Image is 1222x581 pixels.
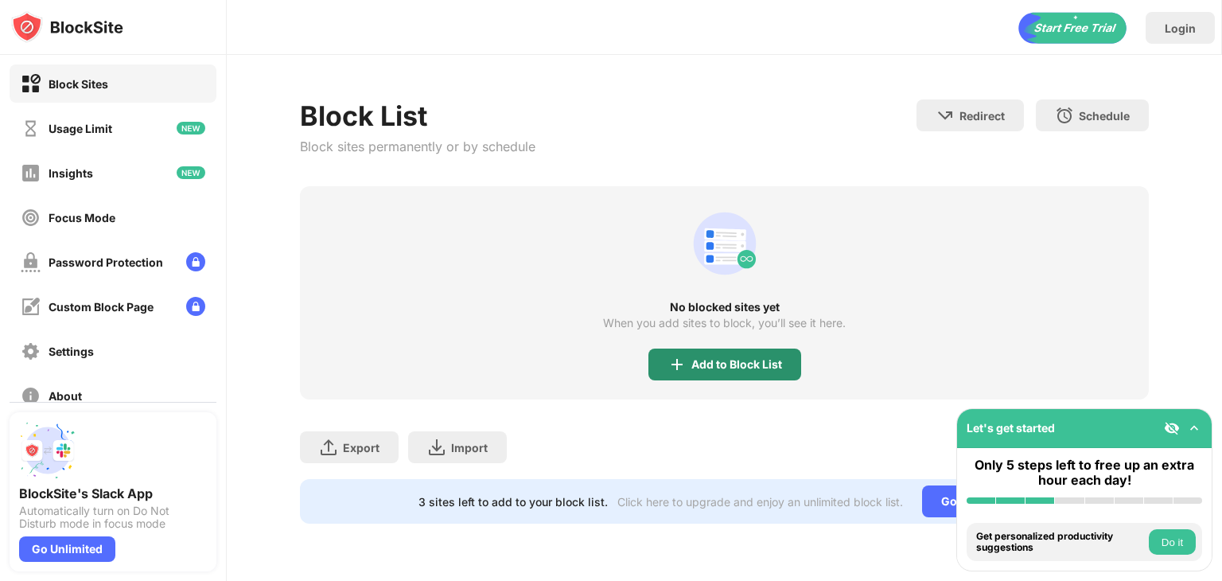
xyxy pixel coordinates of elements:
img: password-protection-off.svg [21,252,41,272]
div: Login [1165,21,1196,35]
img: customize-block-page-off.svg [21,297,41,317]
div: BlockSite's Slack App [19,485,207,501]
img: logo-blocksite.svg [11,11,123,43]
img: time-usage-off.svg [21,119,41,138]
img: omni-setup-toggle.svg [1186,420,1202,436]
div: When you add sites to block, you’ll see it here. [603,317,846,329]
div: Usage Limit [49,122,112,135]
img: push-slack.svg [19,422,76,479]
div: Only 5 steps left to free up an extra hour each day! [967,458,1202,488]
div: Add to Block List [691,358,782,371]
div: Custom Block Page [49,300,154,314]
button: Do it [1149,529,1196,555]
img: block-on.svg [21,74,41,94]
img: new-icon.svg [177,166,205,179]
img: new-icon.svg [177,122,205,135]
div: Import [451,441,488,454]
img: settings-off.svg [21,341,41,361]
div: No blocked sites yet [300,301,1149,314]
div: Go Unlimited [19,536,115,562]
div: Block sites permanently or by schedule [300,138,535,154]
div: Get personalized productivity suggestions [976,531,1145,554]
img: eye-not-visible.svg [1164,420,1180,436]
img: focus-off.svg [21,208,41,228]
div: Block Sites [49,77,108,91]
div: animation [687,205,763,282]
div: Let's get started [967,421,1055,435]
div: animation [1018,12,1127,44]
div: 3 sites left to add to your block list. [418,495,608,509]
div: Redirect [959,109,1005,123]
div: Block List [300,99,535,132]
div: Go Unlimited [922,485,1031,517]
div: Export [343,441,379,454]
div: Automatically turn on Do Not Disturb mode in focus mode [19,505,207,530]
img: lock-menu.svg [186,297,205,316]
div: Password Protection [49,255,163,269]
img: about-off.svg [21,386,41,406]
div: Focus Mode [49,211,115,224]
img: insights-off.svg [21,163,41,183]
div: About [49,389,82,403]
div: Settings [49,345,94,358]
div: Insights [49,166,93,180]
div: Schedule [1079,109,1130,123]
img: lock-menu.svg [186,252,205,271]
div: Click here to upgrade and enjoy an unlimited block list. [617,495,903,509]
